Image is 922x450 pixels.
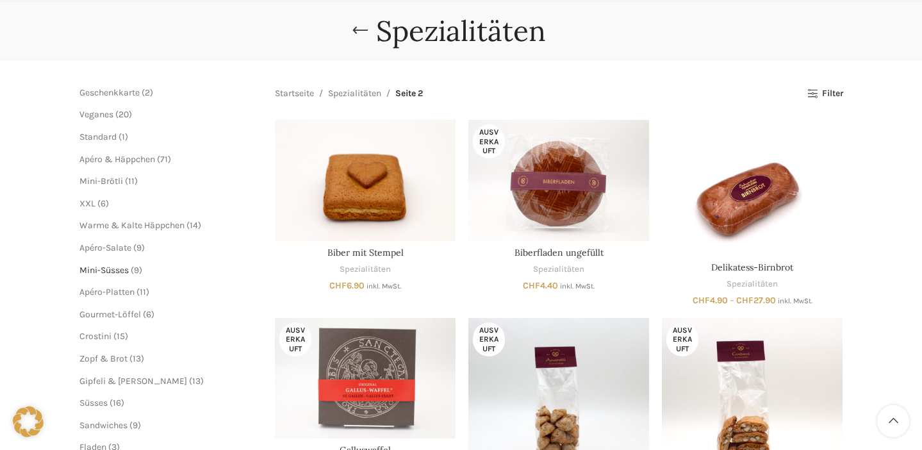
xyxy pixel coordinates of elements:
[101,198,106,209] span: 6
[279,322,311,356] span: Ausverkauft
[79,176,123,187] a: Mini-Brötli
[730,295,734,306] span: –
[79,242,131,253] a: Apéro-Salate
[136,242,142,253] span: 9
[146,309,151,320] span: 6
[560,282,595,290] small: inkl. MwSt.
[693,295,710,306] span: CHF
[344,18,376,44] a: Go back
[736,295,753,306] span: CHF
[736,295,776,306] bdi: 27.90
[79,331,111,342] a: Crostini
[473,124,505,158] span: Ausverkauft
[79,265,129,276] a: Mini-Süsses
[117,331,125,342] span: 15
[515,247,604,258] a: Biberfladen ungefüllt
[533,263,584,276] a: Spezialitäten
[523,280,540,291] span: CHF
[807,88,843,99] a: Filter
[662,120,843,255] a: Delikatess-Birnbrot
[329,280,365,291] bdi: 6.90
[192,376,201,387] span: 13
[778,297,812,305] small: inkl. MwSt.
[523,280,558,291] bdi: 4.40
[395,87,423,101] span: Seite 2
[190,220,198,231] span: 14
[79,131,117,142] a: Standard
[79,154,155,165] a: Apéro & Häppchen
[666,322,698,356] span: Ausverkauft
[468,120,649,240] a: Biberfladen ungefüllt
[711,262,793,273] a: Delikatess-Birnbrot
[79,353,128,364] a: Zopf & Brot
[327,247,404,258] a: Biber mit Stempel
[275,87,423,101] nav: Breadcrumb
[275,87,314,101] a: Startseite
[329,280,347,291] span: CHF
[877,405,909,437] a: Scroll to top button
[119,109,129,120] span: 20
[79,198,95,209] a: XXL
[275,318,456,438] a: Galluswaffel
[122,131,125,142] span: 1
[328,87,381,101] a: Spezialitäten
[693,295,728,306] bdi: 4.90
[79,376,187,387] a: Gipfeli & [PERSON_NAME]
[727,278,778,290] a: Spezialitäten
[140,287,146,297] span: 11
[79,420,128,431] a: Sandwiches
[133,353,141,364] span: 13
[145,87,150,98] span: 2
[79,309,141,320] a: Gourmet-Löffel
[366,282,401,290] small: inkl. MwSt.
[79,87,140,98] a: Geschenkkarte
[275,120,456,240] a: Biber mit Stempel
[79,220,185,231] a: Warme & Kalte Häppchen
[340,263,391,276] a: Spezialitäten
[128,176,135,187] span: 11
[79,287,135,297] a: Apéro-Platten
[376,14,546,48] h1: Spezialitäten
[160,154,168,165] span: 71
[473,322,505,356] span: Ausverkauft
[133,420,138,431] span: 9
[113,397,121,408] span: 16
[79,397,108,408] a: Süsses
[79,109,113,120] a: Veganes
[134,265,139,276] span: 9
